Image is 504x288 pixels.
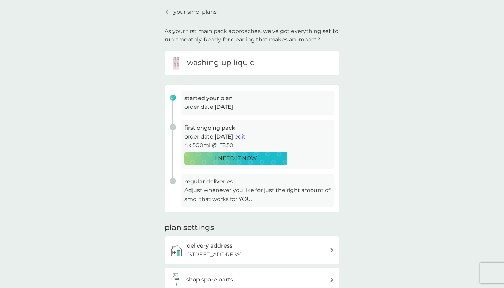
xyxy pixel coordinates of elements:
h3: started your plan [184,94,331,103]
span: [DATE] [215,133,233,140]
h2: plan settings [165,223,214,233]
p: Adjust whenever you like for just the right amount of smol that works for YOU. [184,186,331,203]
span: edit [235,133,245,140]
p: order date [184,103,331,111]
p: order date [184,132,331,141]
p: As your first main pack approaches, we’ve got everything set to run smoothly. Ready for cleaning ... [165,27,339,44]
h6: washing up liquid [187,58,255,68]
h3: regular deliveries [184,177,331,186]
span: [DATE] [215,104,233,110]
img: washing up liquid [170,56,183,70]
h3: shop spare parts [186,275,233,284]
a: delivery address[STREET_ADDRESS] [165,236,339,264]
p: 4x 500ml @ £8.50 [184,141,331,150]
h3: first ongoing pack [184,123,331,132]
a: your smol plans [165,8,217,16]
p: your smol plans [173,8,217,16]
p: [STREET_ADDRESS] [187,250,242,259]
button: edit [235,132,245,141]
p: I NEED IT NOW [215,154,257,163]
h3: delivery address [187,241,232,250]
button: I NEED IT NOW [184,152,287,165]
